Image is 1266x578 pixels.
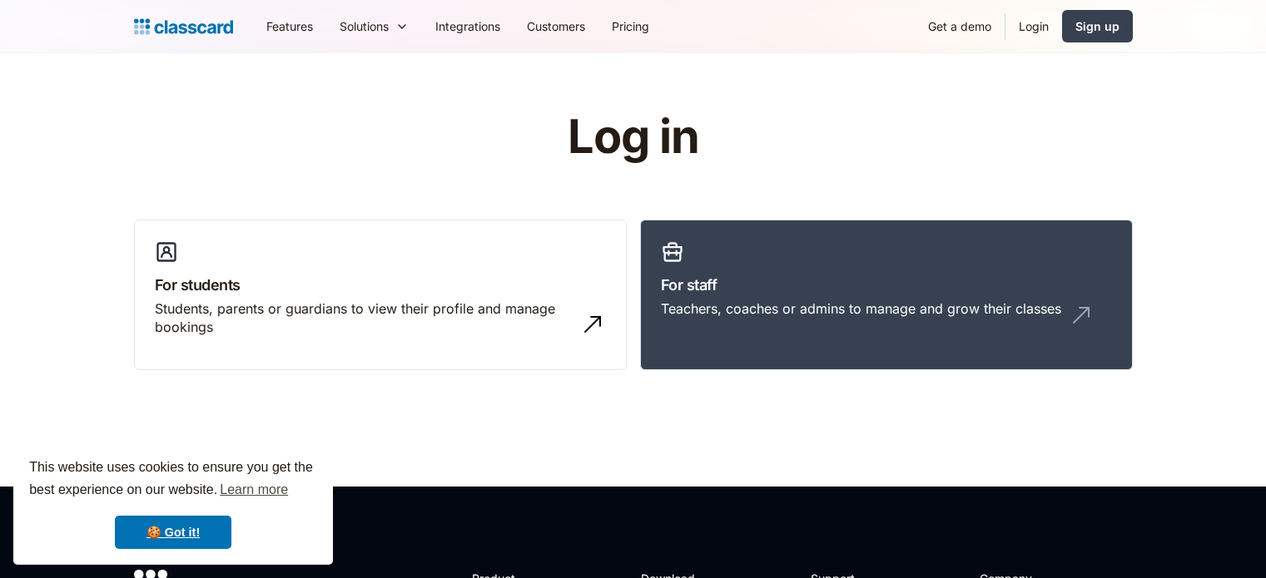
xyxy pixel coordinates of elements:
[915,7,1005,45] a: Get a demo
[1062,10,1133,42] a: Sign up
[422,7,514,45] a: Integrations
[1005,7,1062,45] a: Login
[598,7,663,45] a: Pricing
[155,299,573,337] div: Students, parents or guardians to view their profile and manage bookings
[134,15,233,38] a: Logo
[217,477,290,502] a: learn more about cookies
[340,17,389,35] div: Solutions
[661,274,1112,296] h3: For staff
[155,274,606,296] h3: For students
[514,7,598,45] a: Customers
[134,220,627,371] a: For studentsStudents, parents or guardians to view their profile and manage bookings
[1075,17,1120,35] div: Sign up
[253,7,326,45] a: Features
[640,220,1133,371] a: For staffTeachers, coaches or admins to manage and grow their classes
[369,111,897,163] h1: Log in
[326,7,422,45] div: Solutions
[29,457,317,502] span: This website uses cookies to ensure you get the best experience on our website.
[115,516,231,549] a: dismiss cookie message
[13,442,333,565] div: cookieconsent
[661,299,1061,318] div: Teachers, coaches or admins to manage and grow their classes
